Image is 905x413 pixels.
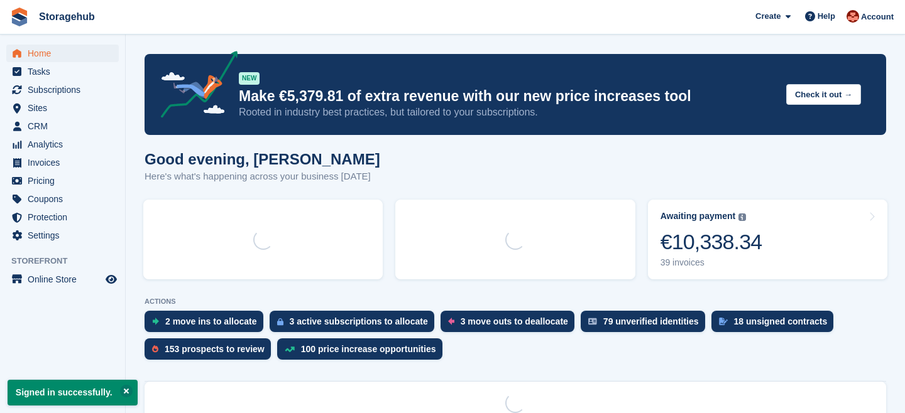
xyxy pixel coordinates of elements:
[603,316,699,326] div: 79 unverified identities
[661,257,762,268] div: 39 invoices
[461,316,568,326] div: 3 move outs to deallocate
[6,117,119,135] a: menu
[734,316,828,326] div: 18 unsigned contracts
[28,45,103,62] span: Home
[6,154,119,171] a: menu
[277,338,449,366] a: 100 price increase opportunities
[28,227,103,244] span: Settings
[6,63,119,80] a: menu
[104,272,119,287] a: Preview store
[28,208,103,226] span: Protection
[145,311,270,338] a: 2 move ins to allocate
[28,154,103,171] span: Invoices
[711,311,840,338] a: 18 unsigned contracts
[301,344,436,354] div: 100 price increase opportunities
[6,81,119,99] a: menu
[738,213,746,221] img: icon-info-grey-7440780725fd019a000dd9b08b2336e03edf1995a4989e88bcd33f0948082b44.svg
[34,6,100,27] a: Storagehub
[648,200,887,279] a: Awaiting payment €10,338.34 39 invoices
[277,318,283,326] img: active_subscription_to_allocate_icon-d502201f5373d7db506a760aba3b589e785aa758c864c3986d89f69b8ff3...
[6,172,119,190] a: menu
[145,151,380,168] h1: Good evening, [PERSON_NAME]
[28,63,103,80] span: Tasks
[290,316,428,326] div: 3 active subscriptions to allocate
[6,190,119,208] a: menu
[145,298,886,306] p: ACTIONS
[581,311,711,338] a: 79 unverified identities
[847,10,859,23] img: Nick
[145,169,380,184] p: Here's what's happening across your business [DATE]
[28,99,103,117] span: Sites
[861,11,894,23] span: Account
[6,99,119,117] a: menu
[11,255,125,267] span: Storefront
[8,380,138,405] p: Signed in successfully.
[6,45,119,62] a: menu
[661,229,762,255] div: €10,338.34
[270,311,441,338] a: 3 active subscriptions to allocate
[661,211,736,222] div: Awaiting payment
[28,136,103,153] span: Analytics
[239,105,776,119] p: Rooted in industry best practices, but tailored to your subscriptions.
[28,271,103,288] span: Online Store
[588,318,597,325] img: verify_identity-adf6edd0f0f0b5bbfe63781bf79b02c33cf7c696d77639b501bdc392416b5a36.svg
[150,51,238,122] img: price-adjustments-announcement-icon-8257ccfd72463d97f412b2fc003d46551f7dbcb40ab6d574587a9cd5c0d94...
[6,136,119,153] a: menu
[719,318,728,325] img: contract_signature_icon-13c848040528278c33f63329250d36e43548de30e8caae1d1a13099fd9432cc5.svg
[448,318,454,325] img: move_outs_to_deallocate_icon-f764333ba52eb49d3ac5e1228854f67142a1ed5810a6f6cc68b1a99e826820c5.svg
[28,190,103,208] span: Coupons
[165,344,265,354] div: 153 prospects to review
[152,345,158,353] img: prospect-51fa495bee0391a8d652442698ab0144808aea92771e9ea1ae160a38d050c398.svg
[285,346,295,352] img: price_increase_opportunities-93ffe204e8149a01c8c9dc8f82e8f89637d9d84a8eef4429ea346261dce0b2c0.svg
[145,338,277,366] a: 153 prospects to review
[165,316,257,326] div: 2 move ins to allocate
[28,172,103,190] span: Pricing
[6,227,119,244] a: menu
[239,87,776,105] p: Make €5,379.81 of extra revenue with our new price increases tool
[28,81,103,99] span: Subscriptions
[10,8,29,26] img: stora-icon-8386f47178a22dfd0bd8f6a31ec36ba5ce8667c1dd55bd0f319d3a0aa187defe.svg
[28,117,103,135] span: CRM
[755,10,781,23] span: Create
[441,311,581,338] a: 3 move outs to deallocate
[6,208,119,226] a: menu
[239,72,260,85] div: NEW
[786,84,861,105] button: Check it out →
[818,10,835,23] span: Help
[152,318,159,325] img: move_ins_to_allocate_icon-fdf77a2bb77ea45bf5b3d319d69a93e2d87916cf1d5bf7949dd705db3b84f3ca.svg
[6,271,119,288] a: menu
